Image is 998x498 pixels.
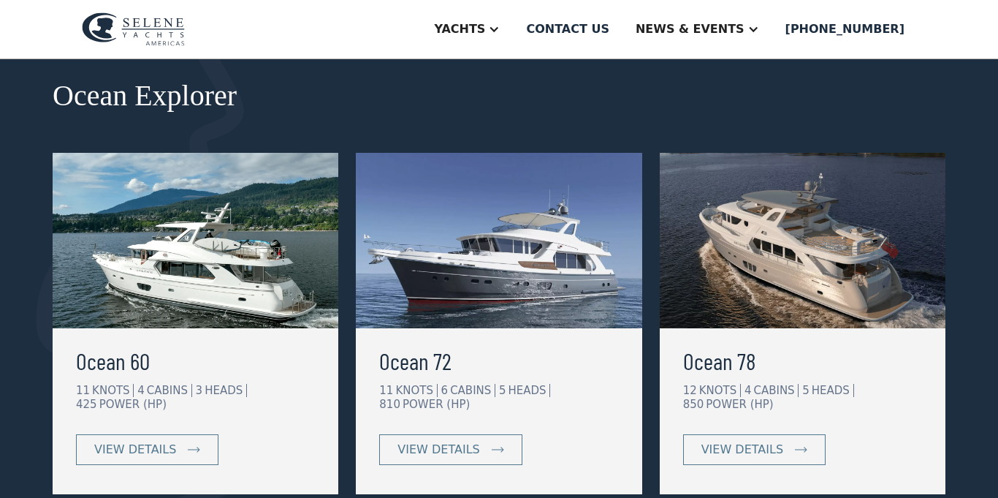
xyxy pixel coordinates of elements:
img: icon [795,447,807,453]
div: HEADS [812,384,854,397]
div: Yachts [434,20,485,38]
div: 4 [137,384,145,397]
img: logo [82,12,185,46]
div: CABINS [753,384,799,397]
a: Ocean 72 [379,343,618,378]
div: CABINS [147,384,192,397]
div: 5 [802,384,810,397]
img: icon [188,447,200,453]
div: KNOTS [395,384,437,397]
div: HEADS [205,384,247,397]
div: POWER (HP) [706,398,773,411]
div: view details [94,441,176,459]
div: Contact us [526,20,609,38]
div: view details [701,441,783,459]
div: HEADS [508,384,550,397]
img: icon [492,447,504,453]
div: CABINS [450,384,495,397]
div: News & EVENTS [636,20,744,38]
a: view details [379,434,522,465]
div: KNOTS [92,384,134,397]
div: 850 [683,398,704,411]
div: 6 [441,384,449,397]
div: [PHONE_NUMBER] [785,20,904,38]
div: 5 [499,384,506,397]
div: 810 [379,398,400,411]
a: Ocean 60 [76,343,315,378]
a: view details [683,434,826,465]
div: 12 [683,384,697,397]
div: 3 [196,384,203,397]
div: POWER (HP) [403,398,470,411]
div: POWER (HP) [99,398,167,411]
div: 11 [76,384,90,397]
div: 425 [76,398,97,411]
div: view details [397,441,479,459]
h2: Ocean Explorer [53,80,945,112]
div: KNOTS [699,384,741,397]
div: 4 [744,384,752,397]
a: view details [76,434,218,465]
a: Ocean 78 [683,343,922,378]
div: 11 [379,384,393,397]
